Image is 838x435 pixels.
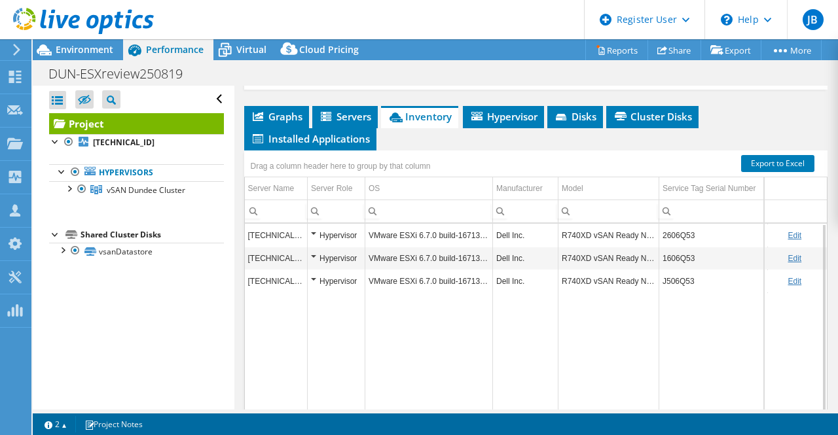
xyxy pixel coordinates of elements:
td: Column Manufacturer, Filter cell [493,200,558,222]
td: Column Server Name, Filter cell [245,200,308,222]
td: Column Server Name, Value 10.156.2.137 [245,224,308,247]
div: Drag a column header here to group by that column [247,157,434,175]
a: Share [647,40,701,60]
a: Project Notes [75,416,152,432]
svg: \n [721,14,733,26]
div: Service Tag Serial Number [663,181,756,196]
span: Cloud Pricing [299,43,359,56]
span: Virtual [236,43,266,56]
div: Model [562,181,583,196]
span: Inventory [388,110,452,123]
a: Hypervisors [49,164,224,181]
div: OS [369,181,380,196]
span: Installed Applications [251,132,370,145]
td: Column Server Role, Filter cell [308,200,365,222]
td: Column OS, Value VMware ESXi 6.7.0 build-16713306 [365,270,493,292]
td: Model Column [558,177,659,200]
span: Performance [146,43,204,56]
td: Column Manufacturer, Value Dell Inc. [493,247,558,270]
td: Column OS, Value VMware ESXi 6.7.0 build-16713306 [365,247,493,270]
td: Column Server Name, Value 10.156.2.138 [245,270,308,292]
h1: DUN-ESXreview250819 [43,67,203,81]
td: Column Service Tag Serial Number, Value J506Q53 [659,270,768,292]
a: vSAN Dundee Cluster [49,181,224,198]
div: Hypervisor [311,251,361,266]
div: Shared Cluster Disks [81,227,224,243]
a: [TECHNICAL_ID] [49,134,224,151]
td: Column Service Tag Serial Number, Value 1606Q53 [659,247,768,270]
td: Server Role Column [308,177,365,200]
a: Edit [788,277,801,286]
td: OS Column [365,177,493,200]
span: Environment [56,43,113,56]
a: vsanDatastore [49,243,224,260]
b: [TECHNICAL_ID] [93,137,155,148]
a: Reports [585,40,648,60]
span: Disks [554,110,596,123]
span: Graphs [251,110,302,123]
td: Column OS, Value VMware ESXi 6.7.0 build-16713306 [365,224,493,247]
span: Hypervisor [469,110,537,123]
td: Service Tag Serial Number Column [659,177,768,200]
div: Hypervisor [311,228,361,243]
td: Manufacturer Column [493,177,558,200]
td: Column Server Role, Value Hypervisor [308,247,365,270]
div: Server Name [248,181,295,196]
td: Column Model, Filter cell [558,200,659,222]
span: Cluster Disks [613,110,692,123]
a: Edit [788,254,801,263]
span: JB [803,9,824,30]
td: Column Manufacturer, Value Dell Inc. [493,224,558,247]
div: Data grid [244,150,828,428]
div: Manufacturer [496,181,543,196]
a: Export to Excel [741,155,814,172]
div: Server Role [311,181,352,196]
a: Export [701,40,761,60]
span: vSAN Dundee Cluster [107,184,185,196]
a: Edit [788,231,801,240]
div: Hypervisor [311,273,361,289]
td: Column Server Name, Value 10.156.2.136 [245,247,308,270]
a: 2 [35,416,76,432]
td: Column Model, Value R740XD vSAN Ready Node [558,224,659,247]
td: Column Manufacturer, Value Dell Inc. [493,270,558,292]
td: Server Name Column [245,177,308,200]
a: Project [49,113,224,134]
span: Servers [319,110,371,123]
td: Column OS, Filter cell [365,200,493,222]
td: Column Server Role, Value Hypervisor [308,270,365,292]
td: Column Server Role, Value Hypervisor [308,224,365,247]
td: Column Service Tag Serial Number, Value 2606Q53 [659,224,768,247]
td: Column Model, Value R740XD vSAN Ready Node [558,270,659,292]
a: More [761,40,822,60]
td: Column Service Tag Serial Number, Filter cell [659,200,768,222]
td: Column Model, Value R740XD vSAN Ready Node [558,247,659,270]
